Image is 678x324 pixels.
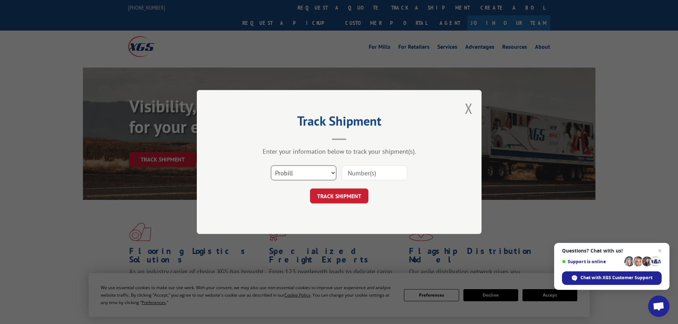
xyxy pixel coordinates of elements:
[232,116,446,129] h2: Track Shipment
[342,165,407,180] input: Number(s)
[562,271,662,285] div: Chat with XGS Customer Support
[562,248,662,254] span: Questions? Chat with us!
[465,99,473,118] button: Close modal
[656,246,664,255] span: Close chat
[232,147,446,155] div: Enter your information below to track your shipment(s).
[648,296,669,317] div: Open chat
[580,275,652,281] span: Chat with XGS Customer Support
[310,188,368,203] button: TRACK SHIPMENT
[562,259,622,264] span: Support is online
